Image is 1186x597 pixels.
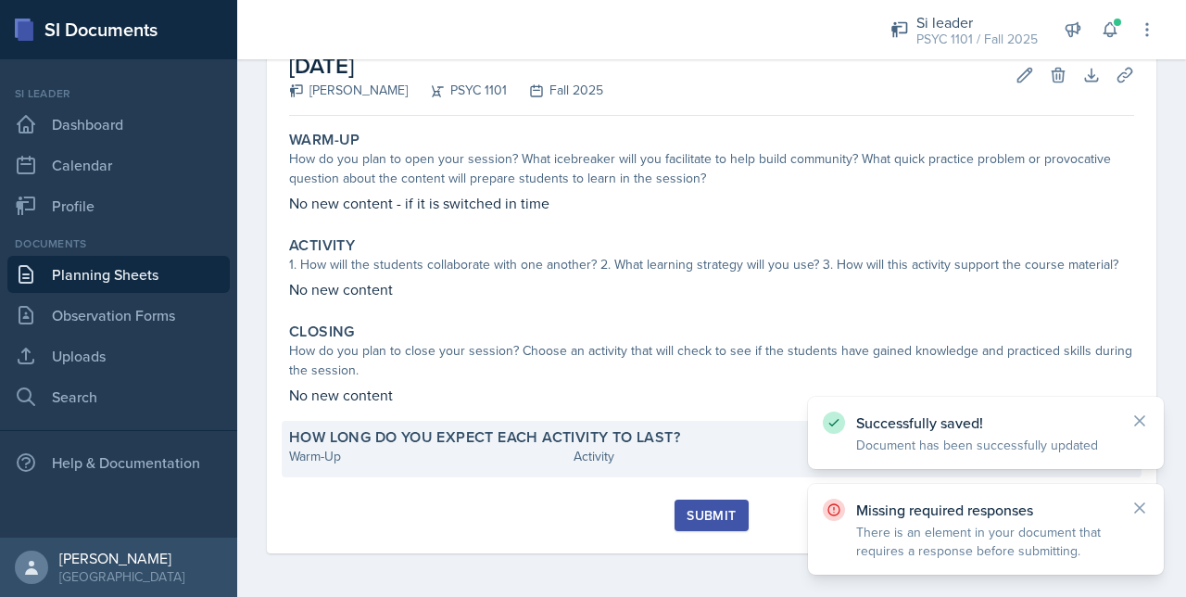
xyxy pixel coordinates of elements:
div: Fall 2025 [507,81,603,100]
div: Si leader [916,11,1038,33]
div: Help & Documentation [7,444,230,481]
a: Uploads [7,337,230,375]
div: How do you plan to close your session? Choose an activity that will check to see if the students ... [289,341,1134,380]
button: Submit [675,500,748,531]
div: Documents [7,235,230,252]
p: Document has been successfully updated [856,436,1116,454]
label: Warm-Up [289,131,360,149]
p: Missing required responses [856,501,1116,519]
label: Closing [289,323,355,341]
h2: [DATE] [289,49,603,83]
a: Profile [7,187,230,224]
a: Search [7,378,230,415]
a: Planning Sheets [7,256,230,293]
div: 1. How will the students collaborate with one another? 2. What learning strategy will you use? 3.... [289,255,1134,274]
label: Activity [289,236,355,255]
div: [PERSON_NAME] [59,549,184,567]
p: No new content [289,278,1134,300]
p: Successfully saved! [856,413,1116,432]
div: Submit [687,508,736,523]
div: PSYC 1101 / Fall 2025 [916,30,1038,49]
div: Activity [574,447,851,466]
p: There is an element in your document that requires a response before submitting. [856,523,1116,560]
a: Calendar [7,146,230,184]
div: PSYC 1101 [408,81,507,100]
p: No new content [289,384,1134,406]
p: No new content - if it is switched in time [289,192,1134,214]
div: How do you plan to open your session? What icebreaker will you facilitate to help build community... [289,149,1134,188]
label: How long do you expect each activity to last? [289,428,680,447]
a: Dashboard [7,106,230,143]
div: Si leader [7,85,230,102]
a: Observation Forms [7,297,230,334]
div: [GEOGRAPHIC_DATA] [59,567,184,586]
div: [PERSON_NAME] [289,81,408,100]
div: Warm-Up [289,447,566,466]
